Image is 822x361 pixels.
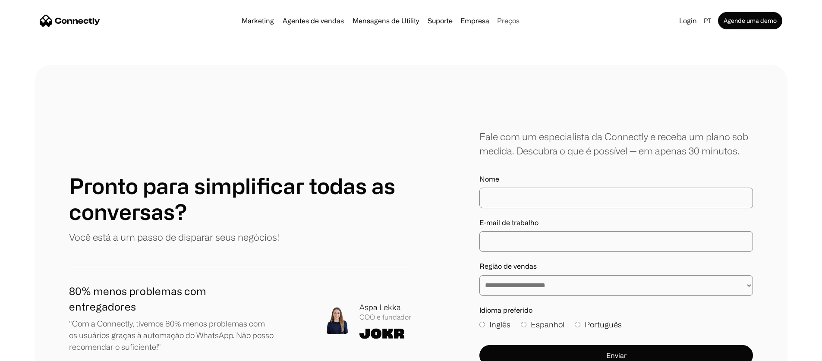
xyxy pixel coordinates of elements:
p: "Com a Connectly, tivemos 80% menos problemas com os usuários graças à automação do WhatsApp. Não... [69,318,274,353]
a: Mensagens de Utility [349,17,422,24]
label: Nome [479,175,753,183]
a: Preços [494,17,523,24]
div: pt [700,15,716,27]
a: Login [676,15,700,27]
input: Inglês [479,322,485,327]
label: Idioma preferido [479,306,753,314]
a: Agende uma demo [718,12,782,29]
ul: Language list [17,346,52,358]
label: Inglês [479,319,510,330]
a: Marketing [238,17,277,24]
a: Agentes de vendas [279,17,347,24]
h1: 80% menos problemas com entregadores [69,283,274,314]
input: Português [575,322,580,327]
div: Aspa Lekka [359,301,411,313]
div: Empresa [458,15,492,27]
a: home [40,14,100,27]
label: E-mail de trabalho [479,219,753,227]
a: Suporte [424,17,456,24]
div: Empresa [460,15,489,27]
h1: Pronto para simplificar todas as conversas? [69,173,411,225]
input: Espanhol [521,322,526,327]
label: Espanhol [521,319,564,330]
label: Região de vendas [479,262,753,270]
div: pt [704,15,711,27]
aside: Language selected: Português (Brasil) [9,345,52,358]
p: Você está a um passo de disparar seus negócios! [69,230,279,244]
div: Fale com um especialista da Connectly e receba um plano sob medida. Descubra o que é possível — e... [479,129,753,158]
label: Português [575,319,622,330]
div: COO e fundador [359,313,411,321]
